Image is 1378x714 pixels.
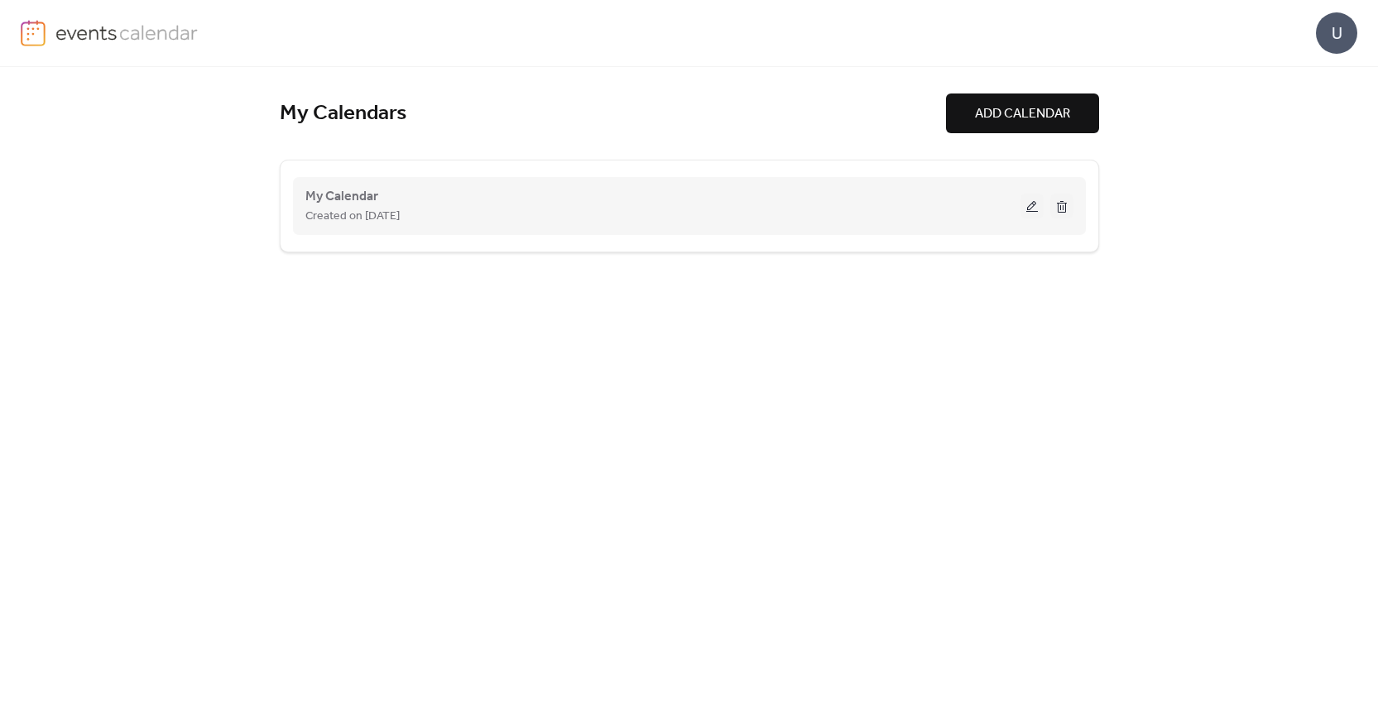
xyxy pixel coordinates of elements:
div: My Calendars [280,100,946,127]
span: Created on [DATE] [305,207,400,227]
div: U [1316,12,1357,54]
span: ADD CALENDAR [975,104,1070,124]
span: My Calendar [305,187,378,207]
button: ADD CALENDAR [946,93,1099,133]
img: logo [21,20,46,46]
a: My Calendar [305,192,378,201]
img: logo-type [55,20,199,45]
